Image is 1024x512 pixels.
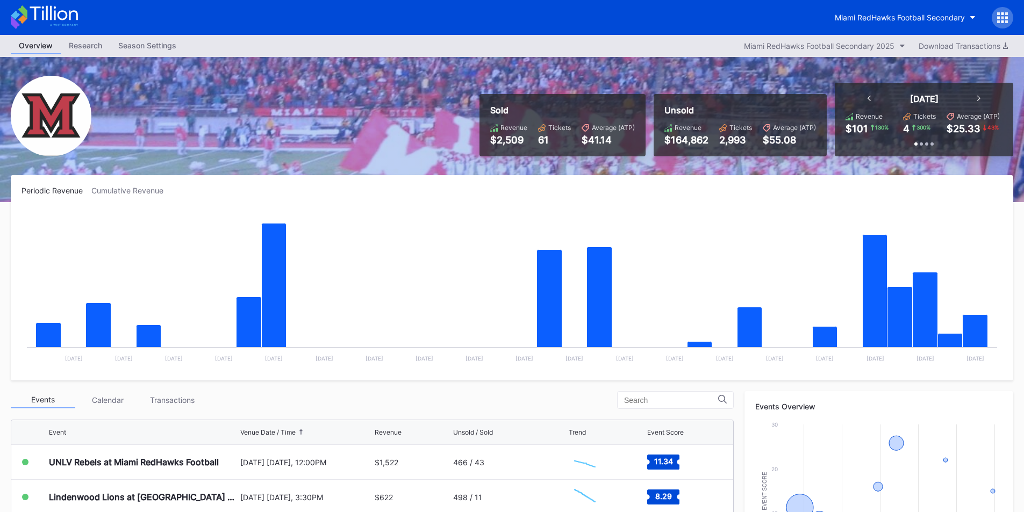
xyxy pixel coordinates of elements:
[565,355,583,362] text: [DATE]
[744,41,894,51] div: Miami RedHawks Football Secondary 2025
[165,355,183,362] text: [DATE]
[966,355,984,362] text: [DATE]
[766,355,784,362] text: [DATE]
[762,472,768,510] text: Event Score
[265,355,283,362] text: [DATE]
[75,392,140,408] div: Calendar
[115,355,133,362] text: [DATE]
[664,134,708,146] div: $164,862
[490,134,527,146] div: $2,509
[91,186,172,195] div: Cumulative Revenue
[453,493,482,502] div: 498 / 11
[719,134,752,146] div: 2,993
[913,39,1013,53] button: Download Transactions
[771,421,778,428] text: 30
[548,124,571,132] div: Tickets
[11,76,91,156] img: Miami_RedHawks_Football_Secondary.png
[666,355,684,362] text: [DATE]
[647,428,684,436] div: Event Score
[856,112,883,120] div: Revenue
[538,134,571,146] div: 61
[453,428,493,436] div: Unsold / Sold
[375,458,398,467] div: $1,522
[515,355,533,362] text: [DATE]
[827,8,984,27] button: Miami RedHawks Football Secondary
[49,492,238,502] div: Lindenwood Lions at [GEOGRAPHIC_DATA] RedHawks Football
[592,124,635,132] div: Average (ATP)
[867,355,884,362] text: [DATE]
[140,392,204,408] div: Transactions
[675,124,701,132] div: Revenue
[655,492,671,501] text: 8.29
[773,124,816,132] div: Average (ATP)
[453,458,484,467] div: 466 / 43
[500,124,527,132] div: Revenue
[490,105,635,116] div: Sold
[916,355,934,362] text: [DATE]
[316,355,333,362] text: [DATE]
[22,208,1002,370] svg: Chart title
[919,41,1008,51] div: Download Transactions
[582,134,635,146] div: $41.14
[755,402,1002,411] div: Events Overview
[771,466,778,472] text: 20
[416,355,433,362] text: [DATE]
[913,112,936,120] div: Tickets
[729,124,752,132] div: Tickets
[61,38,110,53] div: Research
[903,123,910,134] div: 4
[910,93,939,104] div: [DATE]
[215,355,233,362] text: [DATE]
[569,449,601,475] svg: Chart title
[375,493,393,502] div: $622
[624,396,718,405] input: Search
[739,39,911,53] button: Miami RedHawks Football Secondary 2025
[986,123,1000,132] div: 43 %
[835,13,965,22] div: Miami RedHawks Football Secondary
[49,457,219,467] div: UNLV Rebels at Miami RedHawks Football
[11,392,75,408] div: Events
[915,123,932,132] div: 300 %
[957,112,1000,120] div: Average (ATP)
[716,355,734,362] text: [DATE]
[240,428,296,436] div: Venue Date / Time
[664,105,816,116] div: Unsold
[569,428,586,436] div: Trend
[61,38,110,54] a: Research
[947,123,980,134] div: $25.33
[466,355,483,362] text: [DATE]
[816,355,834,362] text: [DATE]
[616,355,634,362] text: [DATE]
[654,457,672,466] text: 11.34
[763,134,816,146] div: $55.08
[11,38,61,54] a: Overview
[366,355,383,362] text: [DATE]
[240,458,373,467] div: [DATE] [DATE], 12:00PM
[65,355,83,362] text: [DATE]
[846,123,868,134] div: $101
[569,484,601,510] svg: Chart title
[240,493,373,502] div: [DATE] [DATE], 3:30PM
[110,38,184,53] div: Season Settings
[49,428,66,436] div: Event
[110,38,184,54] a: Season Settings
[375,428,402,436] div: Revenue
[22,186,91,195] div: Periodic Revenue
[874,123,890,132] div: 130 %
